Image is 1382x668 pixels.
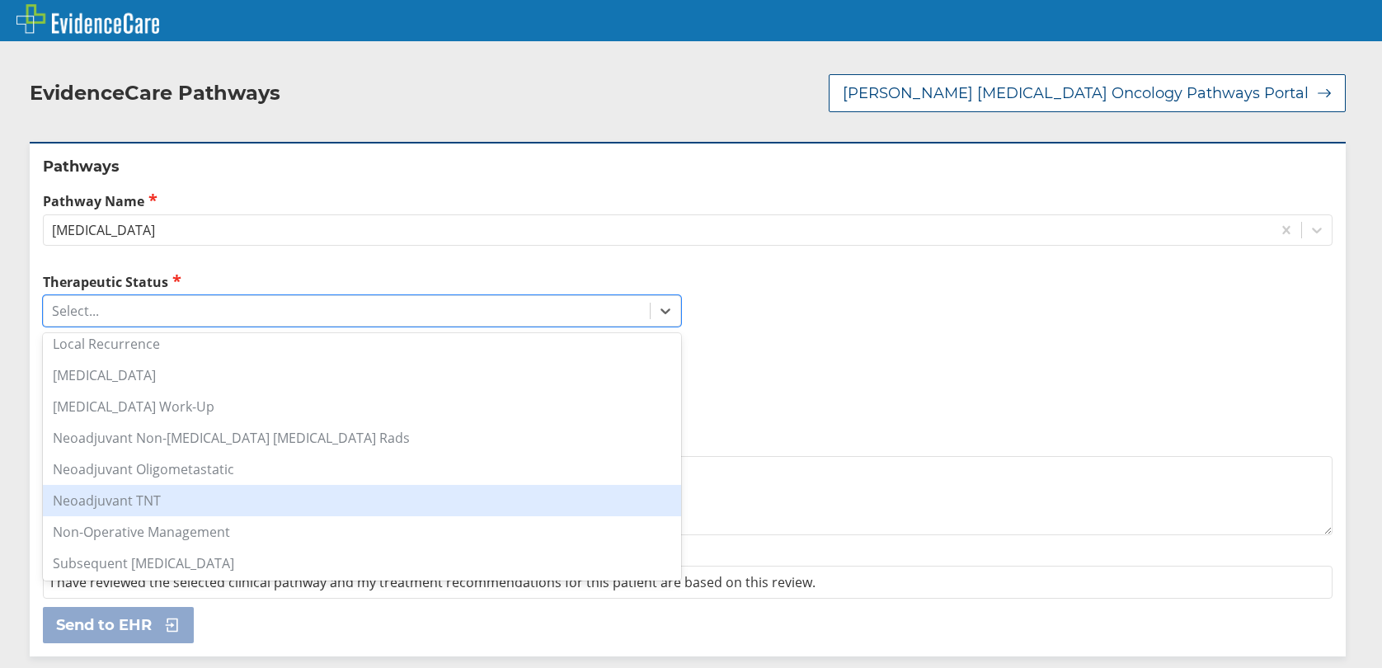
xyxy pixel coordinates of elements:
label: Therapeutic Status [43,272,681,291]
img: EvidenceCare [16,4,159,34]
div: Neoadjuvant Non-[MEDICAL_DATA] [MEDICAL_DATA] Rads [43,422,681,454]
div: [MEDICAL_DATA] [43,360,681,391]
span: I have reviewed the selected clinical pathway and my treatment recommendations for this patient a... [50,573,816,591]
button: [PERSON_NAME] [MEDICAL_DATA] Oncology Pathways Portal [829,74,1346,112]
span: Send to EHR [56,615,152,635]
label: Pathway Name [43,191,1333,210]
div: Select... [52,302,99,320]
h2: EvidenceCare Pathways [30,81,280,106]
button: Send to EHR [43,607,194,643]
h2: Pathways [43,157,1333,176]
div: Non-Operative Management [43,516,681,548]
div: Subsequent [MEDICAL_DATA] [43,548,681,579]
div: [MEDICAL_DATA] [52,221,155,239]
div: [MEDICAL_DATA] Work-Up [43,391,681,422]
label: Additional Details [43,434,1333,452]
div: Local Recurrence [43,328,681,360]
div: Neoadjuvant Oligometastatic [43,454,681,485]
div: Surgery and Post-Op [43,579,681,610]
div: Neoadjuvant TNT [43,485,681,516]
span: [PERSON_NAME] [MEDICAL_DATA] Oncology Pathways Portal [843,83,1309,103]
